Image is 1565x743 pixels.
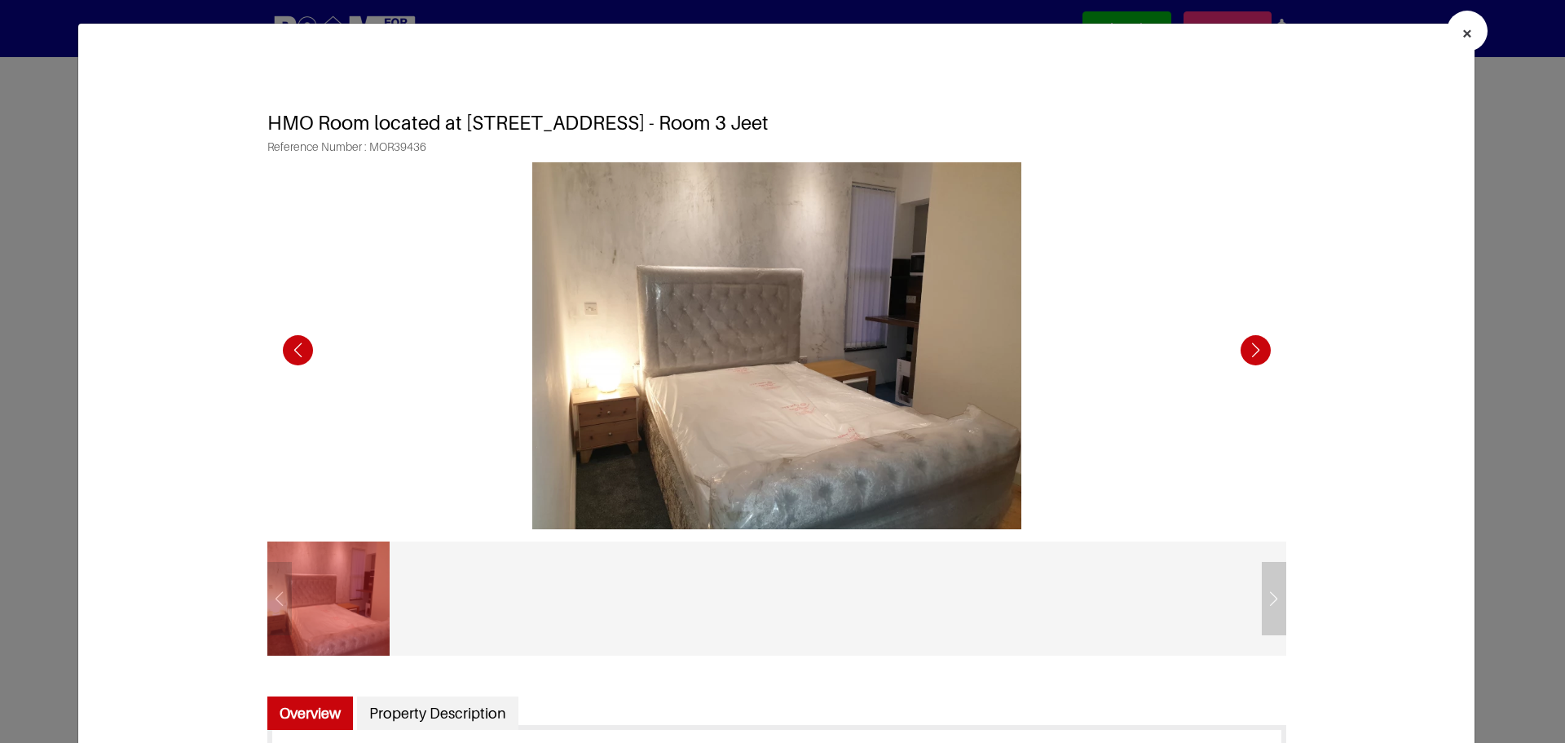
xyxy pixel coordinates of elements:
span: × [1461,21,1473,45]
div: Previous slide [276,328,320,373]
a: Overview [267,697,353,731]
button: Close [1447,11,1488,51]
div: Next slide [1233,328,1278,373]
a: Property Description [357,697,518,731]
span: Reference Number : MOR39436 [267,140,1286,162]
h3: HMO Room located at [STREET_ADDRESS] - Room 3 Jeet [267,95,1286,140]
